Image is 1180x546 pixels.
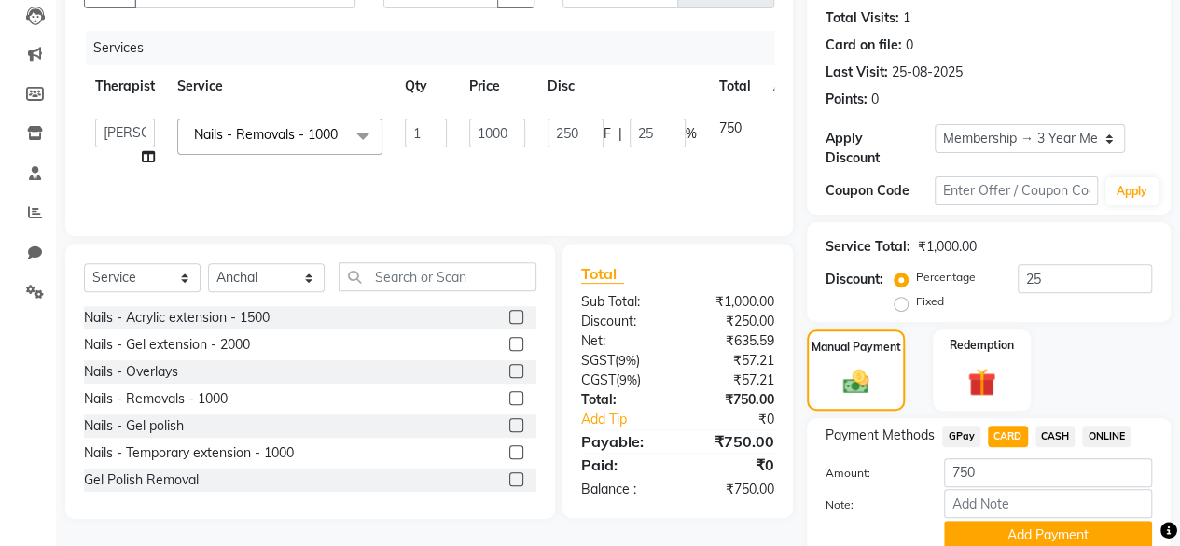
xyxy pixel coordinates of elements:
[567,312,678,331] div: Discount:
[84,65,166,107] th: Therapist
[826,129,935,168] div: Apply Discount
[826,426,935,445] span: Payment Methods
[812,339,901,356] label: Manual Payment
[835,367,878,397] img: _cash.svg
[988,426,1028,447] span: CARD
[194,126,338,143] span: Nails - Removals - 1000
[339,262,536,291] input: Search or Scan
[677,351,788,371] div: ₹57.21
[394,65,458,107] th: Qty
[677,312,788,331] div: ₹250.00
[84,416,184,436] div: Nails - Gel polish
[677,430,788,453] div: ₹750.00
[604,124,611,144] span: F
[338,126,346,143] a: x
[458,65,536,107] th: Price
[826,237,910,257] div: Service Total:
[677,292,788,312] div: ₹1,000.00
[567,454,678,476] div: Paid:
[812,465,930,482] label: Amount:
[916,293,944,310] label: Fixed
[677,371,788,390] div: ₹57.21
[1035,426,1076,447] span: CASH
[536,65,708,107] th: Disc
[812,497,930,513] label: Note:
[826,270,883,289] div: Discount:
[696,410,788,429] div: ₹0
[708,65,762,107] th: Total
[84,308,270,328] div: Nails - Acrylic extension - 1500
[84,362,178,382] div: Nails - Overlays
[567,371,678,390] div: ( )
[871,90,879,109] div: 0
[677,480,788,499] div: ₹750.00
[581,264,624,284] span: Total
[567,430,678,453] div: Payable:
[944,458,1152,487] input: Amount
[826,8,899,28] div: Total Visits:
[826,63,888,82] div: Last Visit:
[619,372,637,387] span: 9%
[581,352,615,369] span: SGST
[567,410,696,429] a: Add Tip
[166,65,394,107] th: Service
[918,237,977,257] div: ₹1,000.00
[950,337,1014,354] label: Redemption
[84,443,294,463] div: Nails - Temporary extension - 1000
[916,269,976,286] label: Percentage
[86,31,788,65] div: Services
[686,124,697,144] span: %
[1105,177,1159,205] button: Apply
[826,181,935,201] div: Coupon Code
[567,390,678,410] div: Total:
[935,176,1098,205] input: Enter Offer / Coupon Code
[1082,426,1131,447] span: ONLINE
[959,365,1005,399] img: _gift.svg
[618,124,622,144] span: |
[84,389,228,409] div: Nails - Removals - 1000
[942,426,980,447] span: GPay
[762,65,824,107] th: Action
[903,8,910,28] div: 1
[892,63,963,82] div: 25-08-2025
[84,335,250,355] div: Nails - Gel extension - 2000
[581,371,616,388] span: CGST
[84,470,199,490] div: Gel Polish Removal
[677,454,788,476] div: ₹0
[719,119,742,136] span: 750
[567,331,678,351] div: Net:
[567,292,678,312] div: Sub Total:
[677,390,788,410] div: ₹750.00
[826,90,868,109] div: Points:
[567,480,678,499] div: Balance :
[618,353,636,368] span: 9%
[677,331,788,351] div: ₹635.59
[826,35,902,55] div: Card on file:
[906,35,913,55] div: 0
[944,489,1152,518] input: Add Note
[567,351,678,371] div: ( )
